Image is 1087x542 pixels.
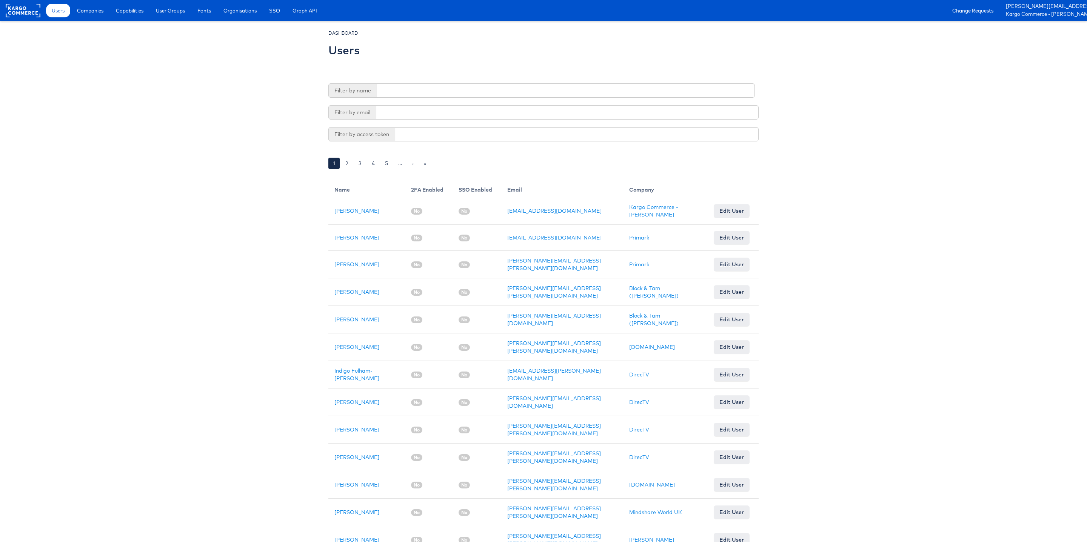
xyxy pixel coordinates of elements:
[411,235,422,241] span: No
[507,340,601,354] a: [PERSON_NAME][EMAIL_ADDRESS][PERSON_NAME][DOMAIN_NAME]
[629,234,649,241] a: Primark
[714,505,750,519] a: Edit User
[408,158,418,169] a: ›
[269,7,280,14] span: SSO
[629,285,679,299] a: Block & Tam ([PERSON_NAME])
[156,7,185,14] span: User Groups
[459,316,470,323] span: No
[334,289,379,295] a: [PERSON_NAME]
[507,207,602,214] a: [EMAIL_ADDRESS][DOMAIN_NAME]
[459,235,470,241] span: No
[507,285,601,299] a: [PERSON_NAME][EMAIL_ADDRESS][PERSON_NAME][DOMAIN_NAME]
[714,258,750,271] a: Edit User
[459,372,470,378] span: No
[334,481,379,488] a: [PERSON_NAME]
[459,261,470,268] span: No
[263,4,286,17] a: SSO
[411,454,422,461] span: No
[411,289,422,296] span: No
[334,399,379,405] a: [PERSON_NAME]
[629,481,675,488] a: [DOMAIN_NAME]
[341,158,353,169] a: 2
[334,509,379,516] a: [PERSON_NAME]
[629,261,649,268] a: Primark
[328,105,376,120] span: Filter by email
[714,395,750,409] a: Edit User
[411,399,422,406] span: No
[293,7,317,14] span: Graph API
[714,285,750,299] a: Edit User
[52,7,65,14] span: Users
[334,207,379,214] a: [PERSON_NAME]
[334,367,379,382] a: Indigo Fulham-[PERSON_NAME]
[334,344,379,350] a: [PERSON_NAME]
[714,231,750,244] a: Edit User
[150,4,191,17] a: User Groups
[714,423,750,436] a: Edit User
[334,426,379,433] a: [PERSON_NAME]
[507,234,602,241] a: [EMAIL_ADDRESS][DOMAIN_NAME]
[623,180,708,197] th: Company
[629,204,678,218] a: Kargo Commerce - [PERSON_NAME]
[629,371,649,378] a: DirecTV
[459,344,470,351] span: No
[629,509,682,516] a: Mindshare World UK
[507,478,601,492] a: [PERSON_NAME][EMAIL_ADDRESS][PERSON_NAME][DOMAIN_NAME]
[411,372,422,378] span: No
[218,4,262,17] a: Organisations
[947,4,999,17] a: Change Requests
[507,257,601,272] a: [PERSON_NAME][EMAIL_ADDRESS][PERSON_NAME][DOMAIN_NAME]
[328,158,340,169] a: 1
[411,261,422,268] span: No
[223,7,257,14] span: Organisations
[411,344,422,351] span: No
[197,7,211,14] span: Fonts
[411,427,422,433] span: No
[507,395,601,409] a: [PERSON_NAME][EMAIL_ADDRESS][DOMAIN_NAME]
[46,4,70,17] a: Users
[459,427,470,433] span: No
[714,204,750,218] a: Edit User
[453,180,501,197] th: SSO Enabled
[459,208,470,215] span: No
[328,44,360,57] h2: Users
[629,399,649,405] a: DirecTV
[714,368,750,381] a: Edit User
[459,454,470,461] span: No
[714,313,750,326] a: Edit User
[507,367,601,382] a: [EMAIL_ADDRESS][PERSON_NAME][DOMAIN_NAME]
[394,158,406,169] a: …
[507,312,601,327] a: [PERSON_NAME][EMAIL_ADDRESS][DOMAIN_NAME]
[367,158,379,169] a: 4
[334,261,379,268] a: [PERSON_NAME]
[501,180,624,197] th: Email
[334,454,379,461] a: [PERSON_NAME]
[629,426,649,433] a: DirecTV
[328,180,405,197] th: Name
[1006,3,1081,11] a: [PERSON_NAME][EMAIL_ADDRESS][PERSON_NAME][DOMAIN_NAME]
[411,316,422,323] span: No
[411,208,422,215] span: No
[714,478,750,491] a: Edit User
[110,4,149,17] a: Capabilities
[334,316,379,323] a: [PERSON_NAME]
[77,7,103,14] span: Companies
[405,180,453,197] th: 2FA Enabled
[629,312,679,327] a: Block & Tam ([PERSON_NAME])
[334,234,379,241] a: [PERSON_NAME]
[411,509,422,516] span: No
[192,4,217,17] a: Fonts
[629,454,649,461] a: DirecTV
[411,482,422,488] span: No
[71,4,109,17] a: Companies
[629,344,675,350] a: [DOMAIN_NAME]
[328,127,395,141] span: Filter by access token
[328,30,358,36] small: DASHBOARD
[714,340,750,354] a: Edit User
[507,505,601,519] a: [PERSON_NAME][EMAIL_ADDRESS][PERSON_NAME][DOMAIN_NAME]
[459,399,470,406] span: No
[328,83,377,98] span: Filter by name
[459,509,470,516] span: No
[419,158,431,169] a: »
[116,7,143,14] span: Capabilities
